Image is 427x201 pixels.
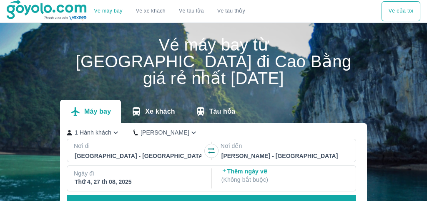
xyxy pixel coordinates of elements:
[145,107,175,116] p: Xe khách
[75,128,111,137] p: 1 Hành khách
[211,1,252,21] button: Vé tàu thủy
[74,169,202,178] p: Ngày đi
[75,178,201,186] div: Thứ 4, 27 th 08, 2025
[221,176,348,184] p: ( Không bắt buộc )
[209,107,236,116] p: Tàu hỏa
[221,142,349,150] p: Nơi đến
[67,128,120,137] button: 1 Hành khách
[74,142,202,150] p: Nơi đi
[60,100,245,123] div: transportation tabs
[60,36,367,87] h1: Vé máy bay từ [GEOGRAPHIC_DATA] đi Cao Bằng giá rẻ nhất [DATE]
[382,1,420,21] div: choose transportation mode
[94,8,123,14] a: Vé máy bay
[88,1,252,21] div: choose transportation mode
[141,128,189,137] p: [PERSON_NAME]
[172,1,211,21] a: Vé tàu lửa
[221,167,348,176] p: Thêm ngày về
[84,107,111,116] p: Máy bay
[136,8,166,14] a: Vé xe khách
[133,128,198,137] button: [PERSON_NAME]
[382,1,420,21] button: Vé của tôi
